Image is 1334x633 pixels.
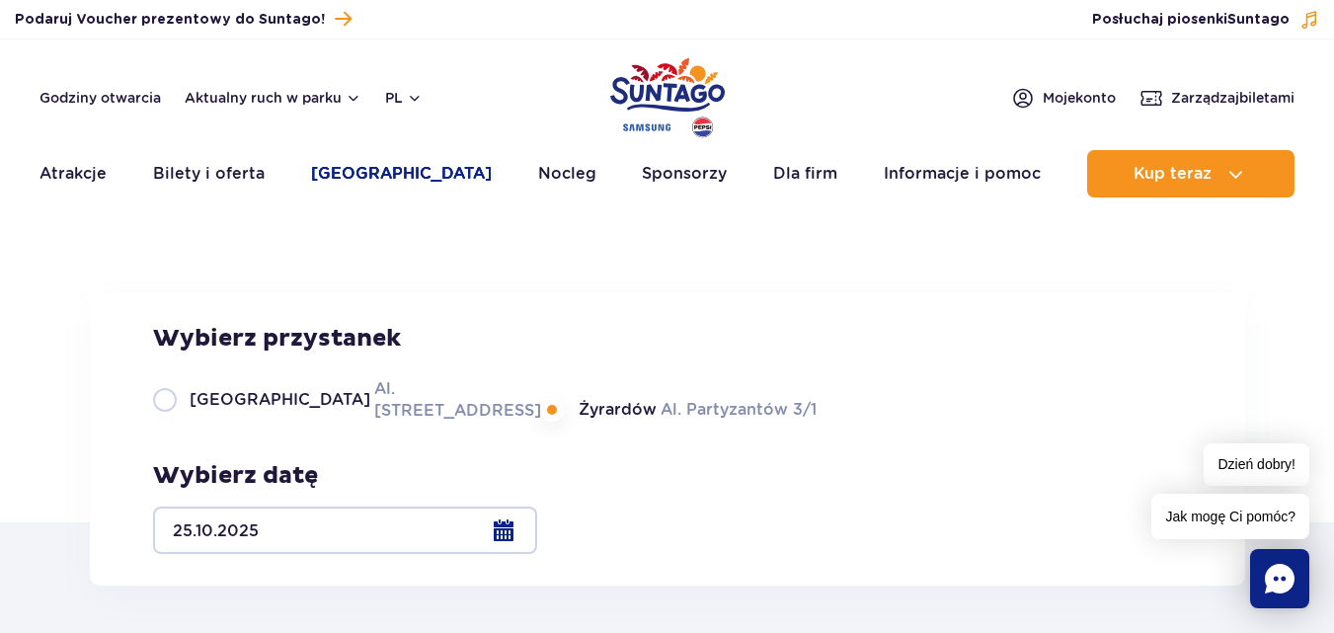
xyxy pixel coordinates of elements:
span: Dzień dobry! [1204,443,1309,486]
a: Godziny otwarcia [39,88,161,108]
a: [GEOGRAPHIC_DATA] [311,150,492,198]
button: Kup teraz [1087,150,1295,198]
a: Mojekonto [1011,86,1116,110]
span: Posłuchaj piosenki [1092,10,1290,30]
a: Park of Poland [610,49,725,140]
a: Dla firm [773,150,837,198]
button: Aktualny ruch w parku [185,90,361,106]
a: Zarządzajbiletami [1139,86,1295,110]
h3: Wybierz przystanek [153,324,817,354]
a: Nocleg [538,150,596,198]
label: Al. Partyzantów 3/1 [542,397,817,422]
a: Bilety i oferta [153,150,265,198]
span: Kup teraz [1134,165,1212,183]
button: pl [385,88,423,108]
button: Posłuchaj piosenkiSuntago [1092,10,1319,30]
h3: Wybierz datę [153,461,537,491]
a: Informacje i pomoc [884,150,1041,198]
span: Żyrardów [579,399,657,421]
span: Podaruj Voucher prezentowy do Suntago! [15,10,325,30]
span: Zarządzaj biletami [1171,88,1295,108]
a: Atrakcje [39,150,107,198]
a: Sponsorzy [642,150,727,198]
span: Suntago [1227,13,1290,27]
div: Chat [1250,549,1309,608]
span: [GEOGRAPHIC_DATA] [190,389,370,411]
label: Al. [STREET_ADDRESS] [153,377,518,422]
a: Podaruj Voucher prezentowy do Suntago! [15,6,352,33]
span: Jak mogę Ci pomóc? [1151,494,1309,539]
span: Moje konto [1043,88,1116,108]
